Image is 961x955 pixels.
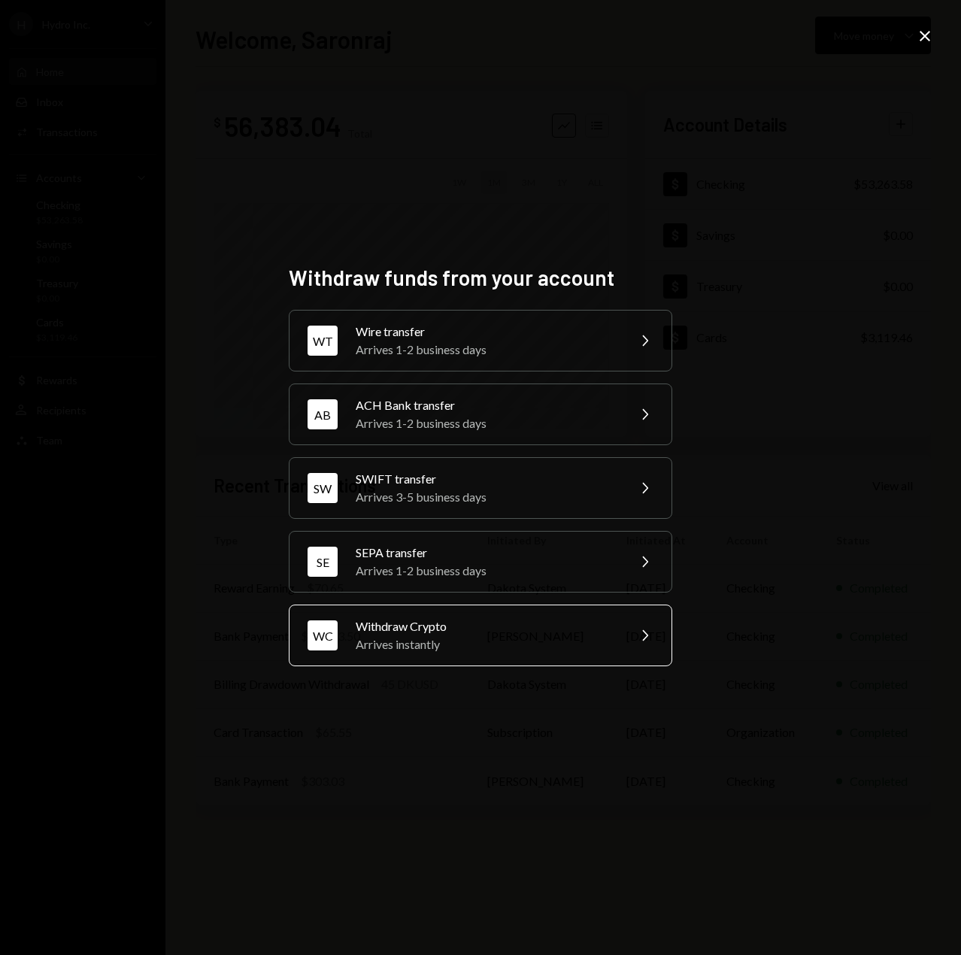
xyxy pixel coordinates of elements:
div: Withdraw Crypto [356,617,617,635]
div: ACH Bank transfer [356,396,617,414]
div: WC [308,620,338,650]
button: ABACH Bank transferArrives 1-2 business days [289,384,672,445]
div: SEPA transfer [356,544,617,562]
button: SWSWIFT transferArrives 3-5 business days [289,457,672,519]
div: SWIFT transfer [356,470,617,488]
div: Arrives 3-5 business days [356,488,617,506]
button: WCWithdraw CryptoArrives instantly [289,605,672,666]
div: Arrives 1-2 business days [356,562,617,580]
h2: Withdraw funds from your account [289,263,672,293]
div: SW [308,473,338,503]
div: SE [308,547,338,577]
div: WT [308,326,338,356]
div: Arrives 1-2 business days [356,414,617,432]
button: WTWire transferArrives 1-2 business days [289,310,672,371]
div: AB [308,399,338,429]
div: Arrives instantly [356,635,617,653]
div: Wire transfer [356,323,617,341]
div: Arrives 1-2 business days [356,341,617,359]
button: SESEPA transferArrives 1-2 business days [289,531,672,593]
